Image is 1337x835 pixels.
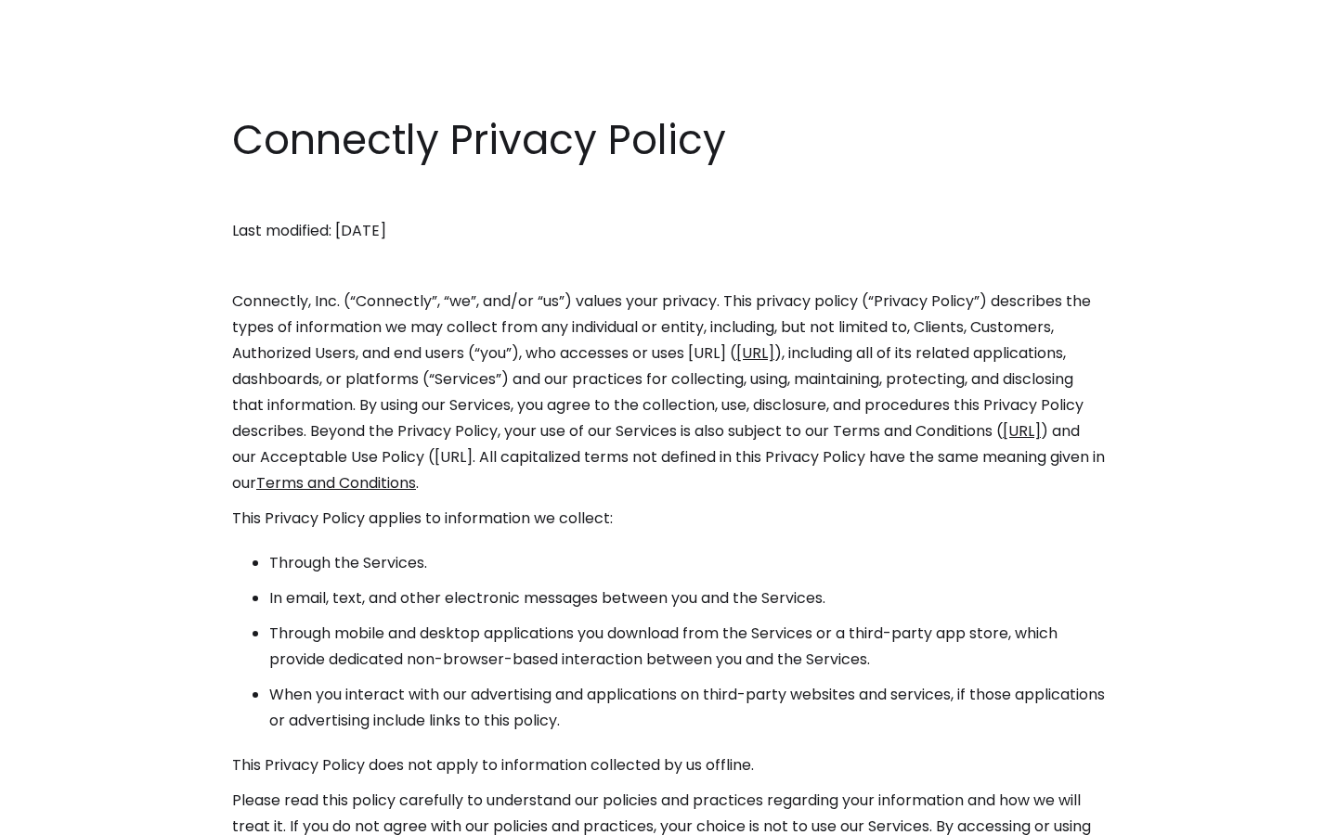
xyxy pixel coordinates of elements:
[37,803,111,829] ul: Language list
[256,472,416,494] a: Terms and Conditions
[269,550,1105,576] li: Through the Services.
[1003,420,1041,442] a: [URL]
[232,752,1105,778] p: This Privacy Policy does not apply to information collected by us offline.
[232,111,1105,169] h1: Connectly Privacy Policy
[232,506,1105,532] p: This Privacy Policy applies to information we collect:
[269,585,1105,611] li: In email, text, and other electronic messages between you and the Services.
[232,218,1105,244] p: Last modified: [DATE]
[269,682,1105,734] li: When you interact with our advertising and applications on third-party websites and services, if ...
[19,801,111,829] aside: Language selected: English
[269,621,1105,673] li: Through mobile and desktop applications you download from the Services or a third-party app store...
[736,342,774,364] a: [URL]
[232,289,1105,496] p: Connectly, Inc. (“Connectly”, “we”, and/or “us”) values your privacy. This privacy policy (“Priva...
[232,253,1105,279] p: ‍
[232,183,1105,209] p: ‍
